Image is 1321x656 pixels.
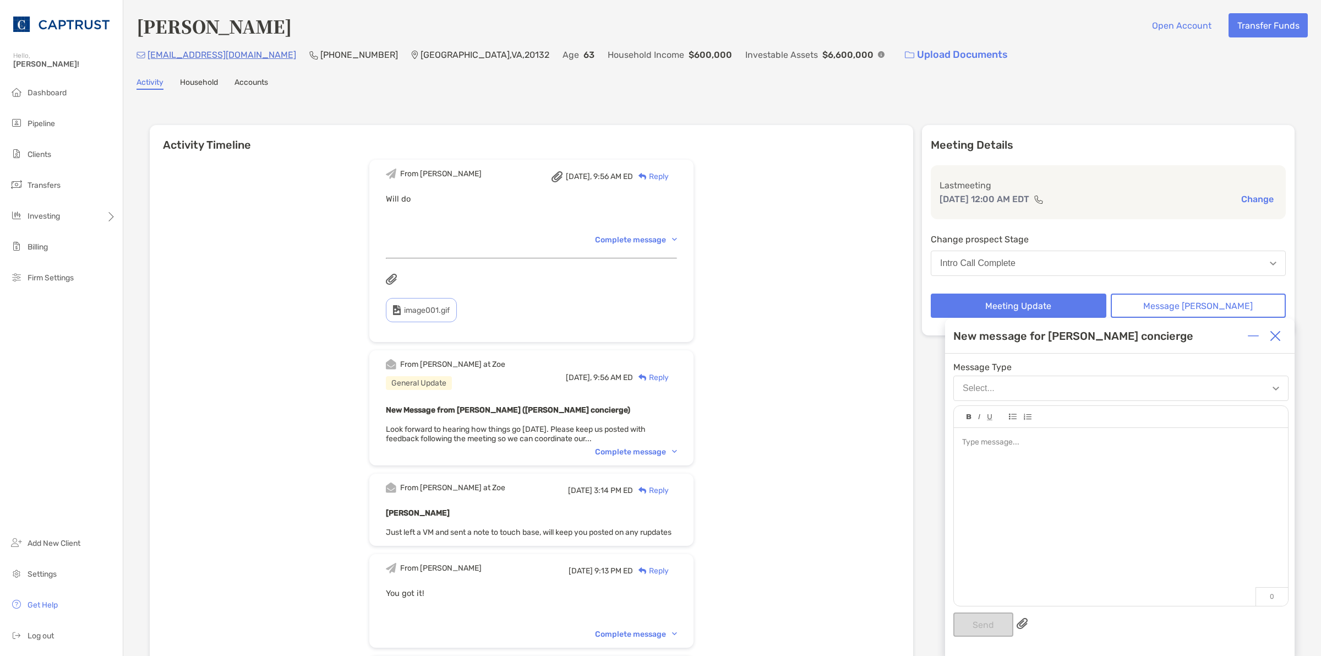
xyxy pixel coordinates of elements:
[10,116,23,129] img: pipeline icon
[638,173,647,180] img: Reply icon
[400,483,505,492] div: From [PERSON_NAME] at Zoe
[10,209,23,222] img: investing icon
[638,487,647,494] img: Reply icon
[28,570,57,579] span: Settings
[404,306,450,315] span: image001.gif
[940,192,1029,206] p: [DATE] 12:00 AM EDT
[1238,193,1277,205] button: Change
[1273,387,1279,391] img: Open dropdown arrow
[28,242,48,252] span: Billing
[1270,330,1281,341] img: Close
[137,13,292,39] h4: [PERSON_NAME]
[400,169,482,178] div: From [PERSON_NAME]
[386,482,396,493] img: Event icon
[411,51,418,59] img: Location Icon
[638,374,647,381] img: Reply icon
[386,425,646,443] span: Look forward to hearing how things go [DATE]. Please keep us posted with feedback following the m...
[566,373,592,382] span: [DATE],
[148,48,296,62] p: [EMAIL_ADDRESS][DOMAIN_NAME]
[569,566,593,576] span: [DATE]
[137,52,145,58] img: Email Icon
[1111,294,1286,318] button: Message [PERSON_NAME]
[320,48,398,62] p: [PHONE_NUMBER]
[1017,618,1028,629] img: paperclip attachments
[10,85,23,99] img: dashboard icon
[608,48,684,62] p: Household Income
[594,566,633,576] span: 9:13 PM ED
[10,567,23,580] img: settings icon
[28,119,55,128] span: Pipeline
[386,528,672,537] span: Just left a VM and sent a note to touch base, will keep you posted on any rupdates
[593,172,633,181] span: 9:56 AM ED
[931,251,1286,276] button: Intro Call Complete
[953,362,1289,372] span: Message Type
[400,563,482,573] div: From [PERSON_NAME]
[28,88,67,97] span: Dashboard
[1023,414,1031,420] img: Editor control icon
[137,78,163,90] a: Activity
[595,447,677,457] div: Complete message
[10,270,23,284] img: firm-settings icon
[386,508,450,518] b: [PERSON_NAME]
[400,360,505,369] div: From [PERSON_NAME] at Zoe
[987,414,992,420] img: Editor control icon
[978,414,980,420] img: Editor control icon
[878,51,885,58] img: Info Icon
[28,212,60,221] span: Investing
[13,4,110,44] img: CAPTRUST Logo
[967,414,971,420] img: Editor control icon
[633,372,669,383] div: Reply
[10,147,23,160] img: clients icon
[1248,330,1259,341] img: Expand or collapse
[563,48,579,62] p: Age
[28,539,80,548] span: Add New Client
[10,178,23,191] img: transfers icon
[1143,13,1220,37] button: Open Account
[931,232,1286,246] p: Change prospect Stage
[150,125,913,151] h6: Activity Timeline
[1034,195,1044,204] img: communication type
[10,598,23,611] img: get-help icon
[898,43,1015,67] a: Upload Documents
[953,329,1193,343] div: New message for [PERSON_NAME] concierge
[10,536,23,549] img: add_new_client icon
[10,628,23,642] img: logout icon
[1009,414,1017,420] img: Editor control icon
[633,485,669,496] div: Reply
[180,78,218,90] a: Household
[566,172,592,181] span: [DATE],
[386,194,411,204] span: Will do
[28,273,74,283] span: Firm Settings
[905,51,914,59] img: button icon
[552,171,563,182] img: attachment
[583,48,594,62] p: 63
[386,405,630,415] b: New Message from [PERSON_NAME] ([PERSON_NAME] concierge)
[386,588,424,598] span: You got it!
[594,486,633,495] span: 3:14 PM ED
[638,567,647,574] img: Reply icon
[689,48,732,62] p: $600,000
[633,565,669,577] div: Reply
[1256,587,1288,606] p: 0
[10,240,23,253] img: billing icon
[309,51,318,59] img: Phone Icon
[234,78,268,90] a: Accounts
[931,294,1106,318] button: Meeting Update
[421,48,549,62] p: [GEOGRAPHIC_DATA] , VA , 20132
[28,181,61,190] span: Transfers
[672,632,677,636] img: Chevron icon
[1229,13,1308,37] button: Transfer Funds
[595,630,677,639] div: Complete message
[672,238,677,241] img: Chevron icon
[386,563,396,573] img: Event icon
[393,305,401,315] img: type
[822,48,874,62] p: $6,600,000
[1270,262,1276,265] img: Open dropdown arrow
[931,138,1286,152] p: Meeting Details
[745,48,818,62] p: Investable Assets
[595,235,677,245] div: Complete message
[633,171,669,182] div: Reply
[386,376,452,390] div: General Update
[13,59,116,69] span: [PERSON_NAME]!
[963,383,995,393] div: Select...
